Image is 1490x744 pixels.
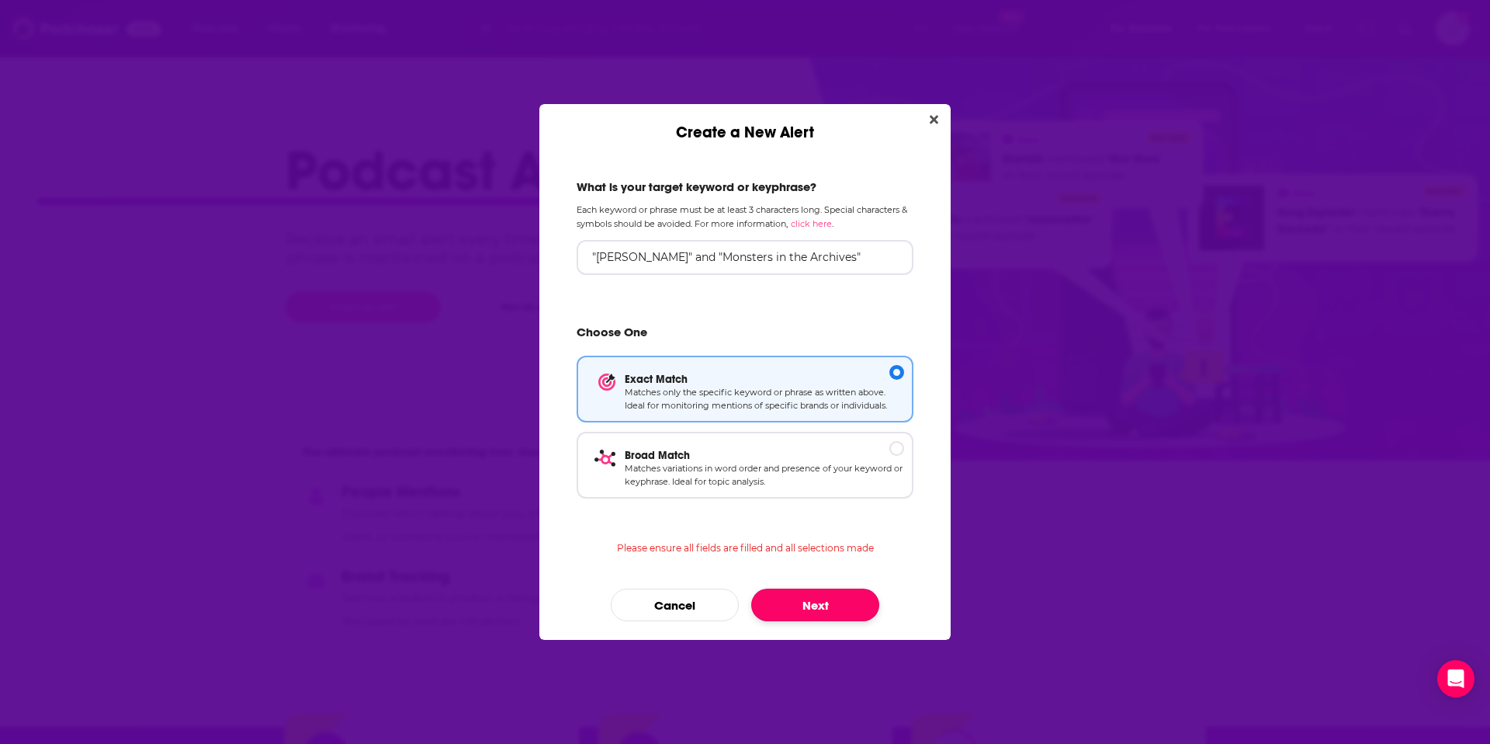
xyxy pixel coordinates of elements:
[791,218,832,229] a: click here
[751,589,879,621] button: Next
[625,373,904,386] p: Exact Match
[625,386,904,413] p: Matches only the specific keyword or phrase as written above. Ideal for monitoring mentions of sp...
[539,104,951,142] div: Create a New Alert
[923,110,944,130] button: Close
[625,449,904,462] p: Broad Match
[625,462,904,489] p: Matches variations in word order and presence of your keyword or keyphrase. Ideal for topic analy...
[577,179,913,194] h2: What is your target keyword or keyphrase?
[577,240,913,275] input: Ex: brand name, person, topic
[611,589,739,621] button: Cancel
[577,203,913,230] p: Each keyword or phrase must be at least 3 characters long. Special characters & symbols should be...
[617,527,874,554] p: Please ensure all fields are filled and all selections made
[1437,660,1474,697] div: Open Intercom Messenger
[577,325,913,346] h2: Choose One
